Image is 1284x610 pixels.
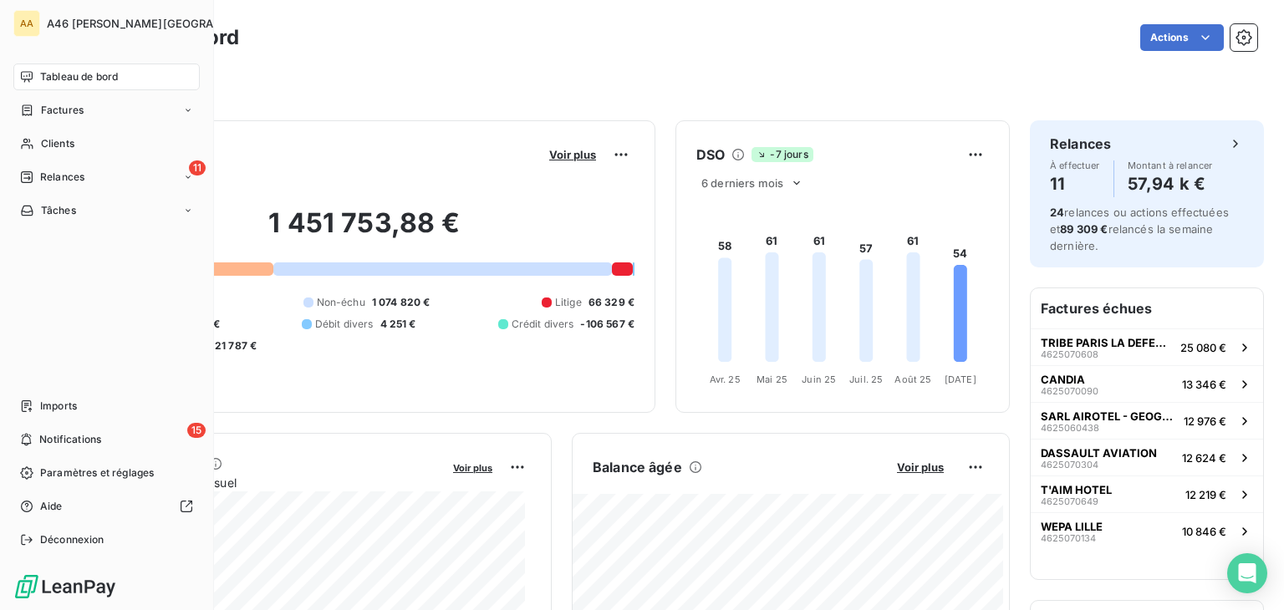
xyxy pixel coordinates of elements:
[13,493,200,520] a: Aide
[1050,206,1064,219] span: 24
[1031,475,1263,512] button: T'AIM HOTEL462507064912 219 €
[544,147,601,162] button: Voir plus
[1128,160,1213,170] span: Montant à relancer
[1182,451,1226,465] span: 12 624 €
[1184,414,1226,428] span: 12 976 €
[512,317,574,332] span: Crédit divers
[1050,170,1100,197] h4: 11
[41,203,76,218] span: Tâches
[210,338,257,353] span: -21 787 €
[448,460,497,475] button: Voir plus
[849,374,883,385] tspan: Juil. 25
[549,148,596,161] span: Voir plus
[710,374,741,385] tspan: Avr. 25
[40,465,154,480] span: Paramètres et réglages
[380,317,416,332] span: 4 251 €
[40,69,118,84] span: Tableau de bord
[1185,488,1226,501] span: 12 219 €
[1041,386,1098,396] span: 4625070090
[892,460,949,475] button: Voir plus
[1180,341,1226,354] span: 25 080 €
[39,432,101,447] span: Notifications
[1041,460,1098,470] span: 4625070304
[40,170,84,185] span: Relances
[315,317,374,332] span: Débit divers
[580,317,634,332] span: -106 567 €
[945,374,976,385] tspan: [DATE]
[13,573,117,600] img: Logo LeanPay
[1128,170,1213,197] h4: 57,94 k €
[1041,533,1096,543] span: 4625070134
[1031,365,1263,402] button: CANDIA462507009013 346 €
[40,532,104,547] span: Déconnexion
[1227,553,1267,593] div: Open Intercom Messenger
[41,136,74,151] span: Clients
[453,462,492,474] span: Voir plus
[555,295,582,310] span: Litige
[894,374,931,385] tspan: Août 25
[1031,402,1263,439] button: SARL AIROTEL - GEOGRAPHOTEL462506043812 976 €
[1031,328,1263,365] button: TRIBE PARIS LA DEFENSE462507060825 080 €
[897,460,944,474] span: Voir plus
[13,10,40,37] div: AA
[593,457,682,477] h6: Balance âgée
[696,145,725,165] h6: DSO
[1060,222,1108,236] span: 89 309 €
[1041,496,1098,506] span: 4625070649
[1050,134,1111,154] h6: Relances
[41,103,84,118] span: Factures
[372,295,431,310] span: 1 074 820 €
[40,499,63,514] span: Aide
[1041,446,1157,460] span: DASSAULT AVIATION
[189,160,206,175] span: 11
[757,374,787,385] tspan: Mai 25
[1031,512,1263,549] button: WEPA LILLE462507013410 846 €
[1041,373,1085,386] span: CANDIA
[802,374,836,385] tspan: Juin 25
[94,206,634,257] h2: 1 451 753,88 €
[1050,206,1229,252] span: relances ou actions effectuées et relancés la semaine dernière.
[701,176,783,190] span: 6 derniers mois
[1041,483,1112,496] span: T'AIM HOTEL
[1050,160,1100,170] span: À effectuer
[752,147,813,162] span: -7 jours
[317,295,365,310] span: Non-échu
[187,423,206,438] span: 15
[1182,378,1226,391] span: 13 346 €
[1041,336,1174,349] span: TRIBE PARIS LA DEFENSE
[1031,439,1263,475] button: DASSAULT AVIATION462507030412 624 €
[40,399,77,414] span: Imports
[588,295,634,310] span: 66 329 €
[1041,520,1103,533] span: WEPA LILLE
[1041,423,1099,433] span: 4625060438
[1031,288,1263,328] h6: Factures échues
[1041,349,1098,359] span: 4625070608
[47,17,278,30] span: A46 [PERSON_NAME][GEOGRAPHIC_DATA]
[94,474,441,491] span: Chiffre d'affaires mensuel
[1041,409,1177,423] span: SARL AIROTEL - GEOGRAPHOTEL
[1182,525,1226,538] span: 10 846 €
[1140,24,1224,51] button: Actions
